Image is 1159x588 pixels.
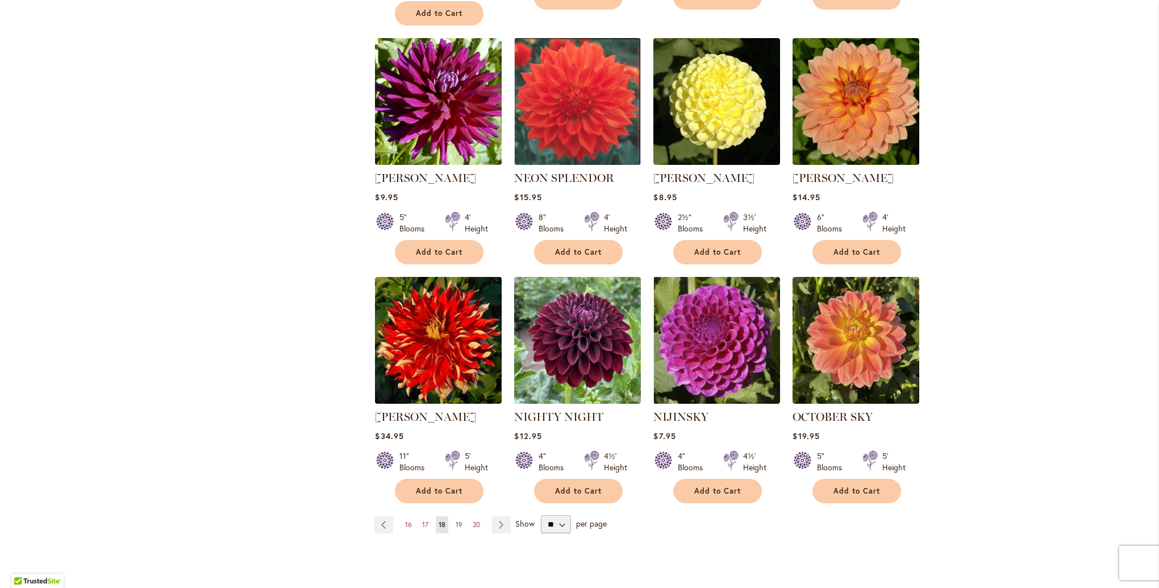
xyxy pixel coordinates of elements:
img: Nicholas [793,38,919,165]
button: Add to Cart [812,240,901,264]
span: 17 [422,520,428,529]
a: NIGHTY NIGHT [514,410,603,424]
div: 4' Height [882,212,906,234]
button: Add to Cart [395,240,483,264]
a: 16 [402,516,415,533]
span: Add to Cart [833,486,880,496]
button: Add to Cart [395,1,483,26]
a: Neon Splendor [514,156,641,167]
div: 8" Blooms [539,212,570,234]
span: Add to Cart [416,9,462,18]
span: Add to Cart [416,486,462,496]
div: 5" Blooms [399,212,431,234]
div: 5' Height [465,450,488,473]
a: OCTOBER SKY [793,410,873,424]
button: Add to Cart [812,479,901,503]
span: $34.95 [375,430,403,441]
span: 19 [456,520,462,529]
span: Add to Cart [555,486,602,496]
a: [PERSON_NAME] [375,410,476,424]
a: NIJINSKY [653,395,780,406]
iframe: Launch Accessibility Center [9,548,40,579]
span: $7.95 [653,430,676,441]
span: Add to Cart [833,247,880,257]
span: 16 [405,520,412,529]
img: NIJINSKY [653,277,780,404]
div: 4½' Height [743,450,766,473]
div: 6" Blooms [817,212,849,234]
span: Add to Cart [555,247,602,257]
a: 20 [470,516,483,533]
span: $9.95 [375,192,398,202]
div: 11" Blooms [399,450,431,473]
img: NADINE JESSIE [375,38,502,165]
span: 20 [473,520,480,529]
span: per page [576,518,607,529]
img: Neon Splendor [514,38,641,165]
span: 18 [439,520,445,529]
span: Show [515,518,535,529]
span: Add to Cart [694,486,741,496]
div: 4' Height [465,212,488,234]
a: [PERSON_NAME] [375,171,476,185]
img: NETTIE [653,38,780,165]
a: [PERSON_NAME] [653,171,754,185]
a: NETTIE [653,156,780,167]
div: 2½" Blooms [678,212,710,234]
div: 4½' Height [604,450,627,473]
a: 17 [419,516,431,533]
span: Add to Cart [694,247,741,257]
span: Add to Cart [416,247,462,257]
a: October Sky [793,395,919,406]
button: Add to Cart [395,479,483,503]
img: October Sky [793,277,919,404]
img: Nick Sr [375,277,502,404]
a: NIJINSKY [653,410,708,424]
img: Nighty Night [514,277,641,404]
a: Nighty Night [514,395,641,406]
div: 4' Height [604,212,627,234]
button: Add to Cart [534,479,623,503]
button: Add to Cart [673,479,762,503]
span: $12.95 [514,430,541,441]
span: $8.95 [653,192,677,202]
a: NEON SPLENDOR [514,171,614,185]
a: Nicholas [793,156,919,167]
div: 3½' Height [743,212,766,234]
div: 4" Blooms [678,450,710,473]
a: Nick Sr [375,395,502,406]
a: NADINE JESSIE [375,156,502,167]
span: $14.95 [793,192,820,202]
button: Add to Cart [673,240,762,264]
a: 19 [453,516,465,533]
span: $19.95 [793,430,819,441]
div: 5' Height [882,450,906,473]
div: 5" Blooms [817,450,849,473]
a: [PERSON_NAME] [793,171,894,185]
span: $15.95 [514,192,541,202]
div: 4" Blooms [539,450,570,473]
button: Add to Cart [534,240,623,264]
